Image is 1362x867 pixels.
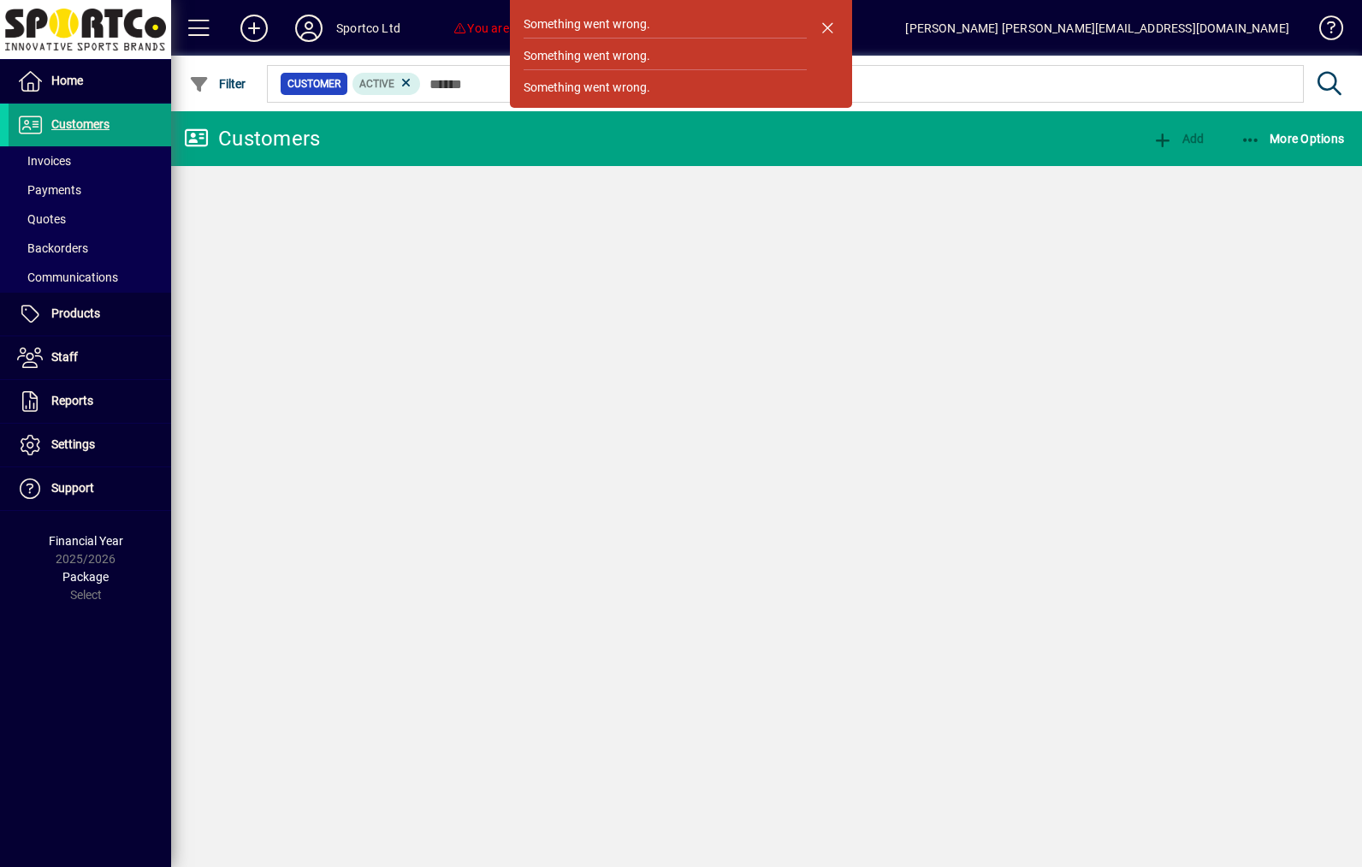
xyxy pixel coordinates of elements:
[9,263,171,292] a: Communications
[1236,123,1349,154] button: More Options
[17,154,71,168] span: Invoices
[905,15,1289,42] div: [PERSON_NAME] [PERSON_NAME][EMAIL_ADDRESS][DOMAIN_NAME]
[189,77,246,91] span: Filter
[51,394,93,407] span: Reports
[9,175,171,205] a: Payments
[51,74,83,87] span: Home
[9,380,171,423] a: Reports
[9,146,171,175] a: Invoices
[51,117,110,131] span: Customers
[51,306,100,320] span: Products
[9,467,171,510] a: Support
[62,570,109,584] span: Package
[453,21,853,35] span: You are using an unsupported browser. We suggest Chrome, or Firefox.
[184,125,320,152] div: Customers
[49,534,123,548] span: Financial Year
[1148,123,1208,154] button: Add
[1152,132,1204,145] span: Add
[185,68,251,99] button: Filter
[51,437,95,451] span: Settings
[17,241,88,255] span: Backorders
[336,15,400,42] div: Sportco Ltd
[9,336,171,379] a: Staff
[281,13,336,44] button: Profile
[17,270,118,284] span: Communications
[17,212,66,226] span: Quotes
[17,183,81,197] span: Payments
[1306,3,1341,59] a: Knowledge Base
[9,234,171,263] a: Backorders
[359,78,394,90] span: Active
[1241,132,1345,145] span: More Options
[9,424,171,466] a: Settings
[9,60,171,103] a: Home
[51,350,78,364] span: Staff
[51,481,94,495] span: Support
[352,73,421,95] mat-chip: Activation Status: Active
[9,293,171,336] a: Products
[287,75,340,92] span: Customer
[227,13,281,44] button: Add
[9,205,171,234] a: Quotes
